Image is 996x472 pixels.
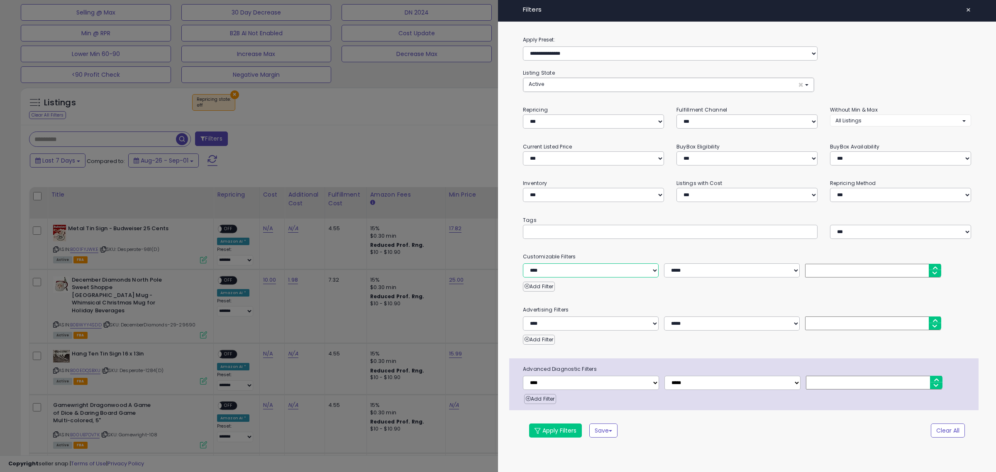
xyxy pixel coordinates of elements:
button: Add Filter [523,335,555,345]
small: Listings with Cost [676,180,722,187]
small: Repricing Method [830,180,876,187]
span: All Listings [835,117,862,124]
label: Apply Preset: [517,35,977,44]
small: Listing State [523,69,555,76]
button: Apply Filters [529,423,582,438]
button: All Listings [830,114,971,127]
button: × [962,4,974,16]
small: Fulfillment Channel [676,106,727,113]
span: Active [529,80,544,88]
button: Add Filter [523,282,555,292]
span: Advanced Diagnostic Filters [517,365,979,374]
h4: Filters [523,6,971,13]
small: Advertising Filters [517,305,977,314]
button: Clear All [931,423,965,438]
button: Save [589,423,618,438]
small: Repricing [523,106,548,113]
small: Without Min & Max [830,106,878,113]
button: Add Filter [524,394,556,404]
small: BuyBox Availability [830,143,879,150]
small: Tags [517,216,977,225]
small: Customizable Filters [517,252,977,261]
small: Current Listed Price [523,143,572,150]
span: × [966,4,971,16]
small: Inventory [523,180,547,187]
small: BuyBox Eligibility [676,143,720,150]
span: × [798,80,803,89]
button: Active × [523,78,814,92]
